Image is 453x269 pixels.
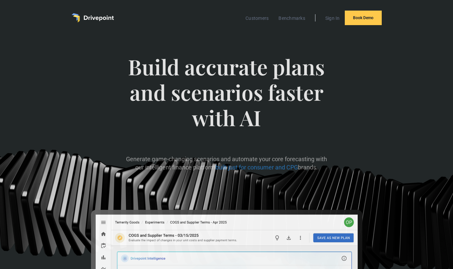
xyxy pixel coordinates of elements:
p: Generate game-changing scenarios and automate your core forecasting with our intelligent finance ... [124,155,329,172]
span: built just for consumer and CPG [215,164,298,171]
a: home [72,13,114,22]
a: Book Demo [345,11,382,25]
a: Benchmarks [275,14,308,22]
a: Customers [242,14,272,22]
a: Sign In [322,14,343,22]
span: Build accurate plans and scenarios faster with AI [124,54,329,143]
